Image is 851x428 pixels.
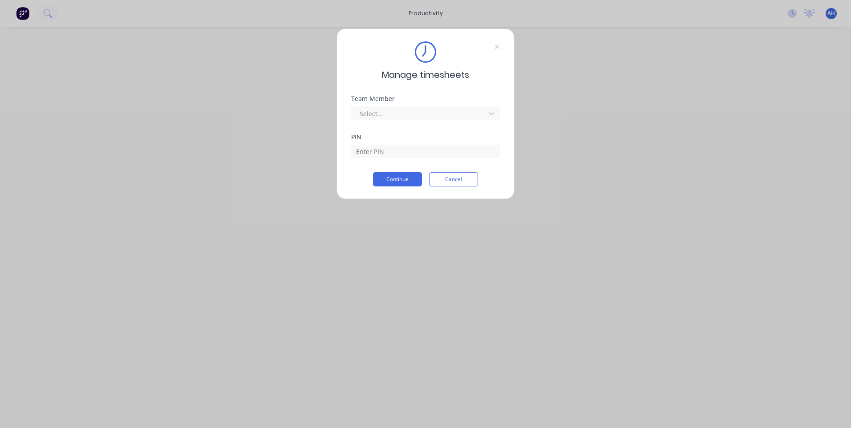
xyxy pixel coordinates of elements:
span: Manage timesheets [382,68,469,81]
div: Team Member [351,96,500,102]
button: Cancel [429,172,478,186]
input: Enter PIN [351,145,500,158]
button: Continue [373,172,422,186]
div: PIN [351,134,500,140]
